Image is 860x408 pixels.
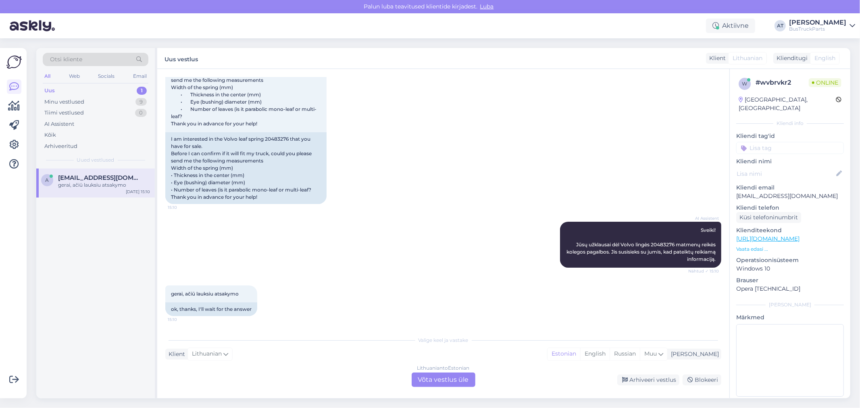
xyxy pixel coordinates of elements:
[739,96,836,112] div: [GEOGRAPHIC_DATA], [GEOGRAPHIC_DATA]
[192,350,222,358] span: Lithuanian
[165,132,327,204] div: I am interested in the Volvo leaf spring 20483276 that you have for sale. Before I can confirm if...
[566,227,717,262] span: Sveiki! Jūsų užklausai dėl Volvo lingės 20483276 matmenų reikės kolegos pagalbos. Jis susisieks s...
[736,157,844,166] p: Kliendi nimi
[668,350,719,358] div: [PERSON_NAME]
[617,375,679,385] div: Arhiveeri vestlus
[135,98,147,106] div: 9
[737,169,835,178] input: Lisa nimi
[131,71,148,81] div: Email
[736,256,844,264] p: Operatsioonisüsteem
[44,120,74,128] div: AI Assistent
[736,132,844,140] p: Kliendi tag'id
[736,313,844,322] p: Märkmed
[706,54,726,62] div: Klient
[809,78,841,87] span: Online
[135,109,147,117] div: 0
[756,78,809,87] div: # wvbrvkr2
[736,192,844,200] p: [EMAIL_ADDRESS][DOMAIN_NAME]
[736,235,800,242] a: [URL][DOMAIN_NAME]
[773,54,808,62] div: Klienditugi
[165,350,185,358] div: Klient
[58,181,150,189] div: gerai, ačiū lauksiu atsakymo
[58,174,142,181] span: arnoldas.v10@gmail.com
[789,19,855,32] a: [PERSON_NAME]BusTruckParts
[736,301,844,308] div: [PERSON_NAME]
[171,291,239,297] span: gerai, ačiū lauksiu atsakymo
[736,246,844,253] p: Vaata edasi ...
[736,264,844,273] p: Windows 10
[478,3,496,10] span: Luba
[96,71,116,81] div: Socials
[165,53,198,64] label: Uus vestlus
[736,183,844,192] p: Kliendi email
[44,87,55,95] div: Uus
[736,285,844,293] p: Opera [TECHNICAL_ID]
[736,120,844,127] div: Kliendi info
[137,87,147,95] div: 1
[50,55,82,64] span: Otsi kliente
[580,348,610,360] div: English
[165,302,257,316] div: ok, thanks, I'll wait for the answer
[736,276,844,285] p: Brauser
[789,19,846,26] div: [PERSON_NAME]
[775,20,786,31] div: AT
[689,215,719,221] span: AI Assistent
[610,348,640,360] div: Russian
[412,373,475,387] div: Võta vestlus üle
[644,350,657,357] span: Muu
[67,71,81,81] div: Web
[165,337,721,344] div: Valige keel ja vastake
[733,54,762,62] span: Lithuanian
[736,212,801,223] div: Küsi telefoninumbrit
[168,316,198,323] span: 15:10
[683,375,721,385] div: Blokeeri
[742,81,748,87] span: w
[44,131,56,139] div: Kõik
[548,348,580,360] div: Estonian
[789,26,846,32] div: BusTruckParts
[736,142,844,154] input: Lisa tag
[168,204,198,210] span: 15:10
[77,156,115,164] span: Uued vestlused
[126,189,150,195] div: [DATE] 15:10
[814,54,835,62] span: English
[6,54,22,70] img: Askly Logo
[736,204,844,212] p: Kliendi telefon
[688,268,719,274] span: Nähtud ✓ 15:10
[44,142,77,150] div: Arhiveeritud
[706,19,755,33] div: Aktiivne
[44,109,84,117] div: Tiimi vestlused
[736,226,844,235] p: Klienditeekond
[43,71,52,81] div: All
[417,364,470,372] div: Lithuanian to Estonian
[46,177,49,183] span: a
[44,98,84,106] div: Minu vestlused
